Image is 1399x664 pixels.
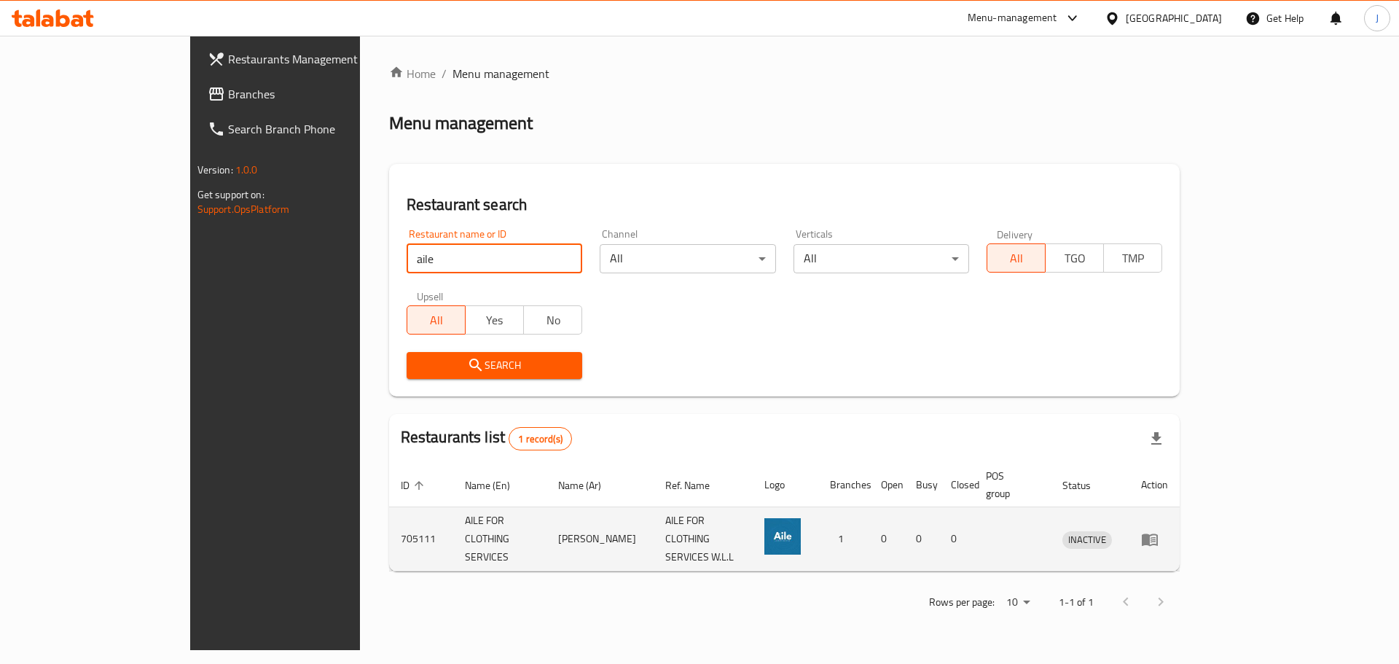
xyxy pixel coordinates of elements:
[509,427,572,450] div: Total records count
[465,477,529,494] span: Name (En)
[401,426,572,450] h2: Restaurants list
[558,477,620,494] span: Name (Ar)
[987,243,1046,273] button: All
[904,463,939,507] th: Busy
[939,507,974,571] td: 0
[197,160,233,179] span: Version:
[407,305,466,335] button: All
[1129,463,1180,507] th: Action
[968,9,1057,27] div: Menu-management
[442,65,447,82] li: /
[389,65,1180,82] nav: breadcrumb
[401,477,428,494] span: ID
[418,356,571,375] span: Search
[764,518,801,555] img: AILE FOR CLOTHING SERVICES
[1126,10,1222,26] div: [GEOGRAPHIC_DATA]
[228,120,412,138] span: Search Branch Phone
[546,507,654,571] td: [PERSON_NAME]
[465,305,524,335] button: Yes
[453,507,546,571] td: AILE FOR CLOTHING SERVICES
[452,65,549,82] span: Menu management
[1062,531,1112,549] div: INACTIVE
[417,291,444,301] label: Upsell
[869,463,904,507] th: Open
[818,463,869,507] th: Branches
[1045,243,1104,273] button: TGO
[1000,592,1035,614] div: Rows per page:
[196,42,424,77] a: Restaurants Management
[1059,593,1094,612] p: 1-1 of 1
[997,229,1033,239] label: Delivery
[1110,248,1156,269] span: TMP
[196,112,424,147] a: Search Branch Phone
[235,160,258,179] span: 1.0.0
[753,463,818,507] th: Logo
[197,185,264,204] span: Get support on:
[530,310,576,331] span: No
[196,77,424,112] a: Branches
[793,244,969,273] div: All
[1062,531,1112,548] span: INACTIVE
[228,50,412,68] span: Restaurants Management
[665,477,729,494] span: Ref. Name
[1051,248,1098,269] span: TGO
[389,463,1180,571] table: enhanced table
[523,305,582,335] button: No
[197,200,290,219] a: Support.OpsPlatform
[939,463,974,507] th: Closed
[407,352,582,379] button: Search
[1139,421,1174,456] div: Export file
[818,507,869,571] td: 1
[389,112,533,135] h2: Menu management
[1062,477,1110,494] span: Status
[929,593,995,612] p: Rows per page:
[407,244,582,273] input: Search for restaurant name or ID..
[904,507,939,571] td: 0
[869,507,904,571] td: 0
[228,85,412,103] span: Branches
[986,467,1033,502] span: POS group
[407,194,1163,216] h2: Restaurant search
[654,507,753,571] td: AILE FOR CLOTHING SERVICES W.L.L
[600,244,775,273] div: All
[509,432,571,446] span: 1 record(s)
[413,310,460,331] span: All
[471,310,518,331] span: Yes
[1103,243,1162,273] button: TMP
[993,248,1040,269] span: All
[1376,10,1379,26] span: J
